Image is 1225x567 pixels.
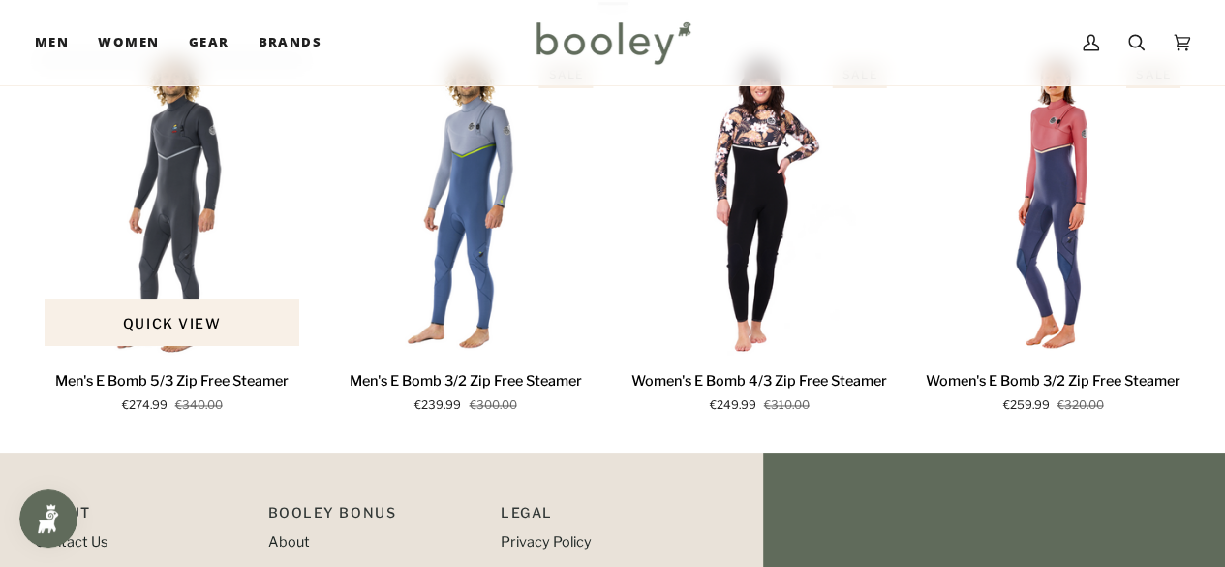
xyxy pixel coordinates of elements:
span: €320.00 [1057,397,1103,415]
button: Quick view [45,299,299,346]
a: Men's E Bomb 3/2 Zip Free Steamer [328,363,602,415]
product-grid-item-variant: Small / Charcoal [35,51,309,357]
p: Pipeline_Footer Main [35,501,249,531]
span: Men [35,33,69,52]
a: Women's E Bomb 4/3 Zip Free Steamer [623,51,897,357]
iframe: Button to open loyalty program pop-up [19,489,77,548]
span: €340.00 [175,397,223,415]
img: Rip Curl Men's E Bomb 3/2 Zip Free Steamer Blue / Grey - Booley Galway [328,51,602,357]
product-grid-item-variant: 6 / Black / Gold [623,51,897,357]
p: Booley Bonus [268,501,482,531]
a: Contact Us [35,532,107,550]
p: Women's E Bomb 3/2 Zip Free Steamer [926,371,1180,393]
span: €259.99 [1002,397,1049,415]
img: Rip Curl Women's E Bomb 4/3 Zip Free Steamer Black / Gold - Booley Galway [623,51,897,357]
a: About [268,532,310,550]
span: €274.99 [122,397,168,415]
a: Men's E Bomb 5/3 Zip Free Steamer [35,51,309,357]
a: Women's E Bomb 3/2 Zip Free Steamer [916,51,1190,357]
a: Women's E Bomb 3/2 Zip Free Steamer [916,363,1190,415]
p: Men's E Bomb 3/2 Zip Free Steamer [350,371,582,393]
span: Gear [189,33,230,52]
span: €239.99 [414,397,461,415]
p: Women's E Bomb 4/3 Zip Free Steamer [631,371,887,393]
product-grid-item: Men's E Bomb 5/3 Zip Free Steamer [35,51,309,415]
span: Brands [258,33,322,52]
p: Men's E Bomb 5/3 Zip Free Steamer [55,371,289,393]
span: €300.00 [469,397,516,415]
a: Privacy Policy [501,532,592,550]
span: Quick view [123,313,221,333]
product-grid-item: Women's E Bomb 4/3 Zip Free Steamer [623,51,897,415]
span: €310.00 [764,397,810,415]
a: Women's E Bomb 4/3 Zip Free Steamer [623,363,897,415]
span: €249.99 [710,397,756,415]
p: Pipeline_Footer Sub [501,501,715,531]
a: Men's E Bomb 5/3 Zip Free Steamer [35,363,309,415]
img: Rip Curl Women E Bomb 3/2 Zip Free Steamer Slate Rose - Booley Galway [916,51,1190,357]
img: Rip Curl Men's E Bomb 5/3 Zip Free Steamer Charcoal - Booley Galway [35,51,309,357]
a: Men's E Bomb 3/2 Zip Free Steamer [328,51,602,357]
span: Women [98,33,159,52]
product-grid-item: Women's E Bomb 3/2 Zip Free Steamer [916,51,1190,415]
product-grid-item: Men's E Bomb 3/2 Zip Free Steamer [328,51,602,415]
img: Booley [528,15,697,71]
product-grid-item-variant: Small / Blue / Grey [328,51,602,357]
product-grid-item-variant: 6 / Slate Rose [916,51,1190,357]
